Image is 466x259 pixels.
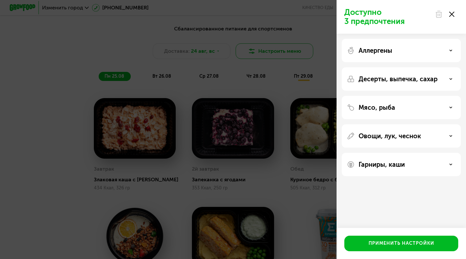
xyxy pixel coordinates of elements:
p: Гарниры, каши [359,161,405,168]
p: Овощи, лук, чеснок [359,132,421,140]
p: Аллергены [359,47,392,54]
p: Мясо, рыба [359,104,395,111]
p: Десерты, выпечка, сахар [359,75,438,83]
div: Применить настройки [369,240,434,247]
button: Применить настройки [344,236,458,251]
p: Доступно 3 предпочтения [344,8,431,26]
